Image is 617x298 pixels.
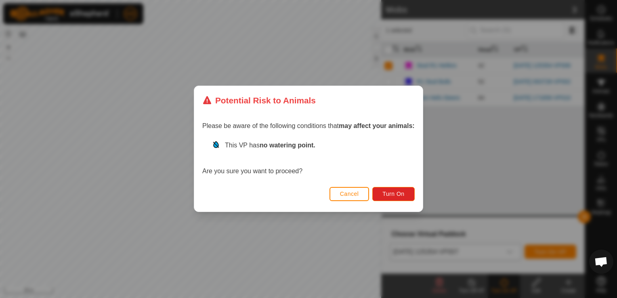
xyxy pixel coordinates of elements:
[225,142,315,149] span: This VP has
[260,142,315,149] strong: no watering point.
[202,141,415,176] div: Are you sure you want to proceed?
[383,191,405,197] span: Turn On
[373,187,415,201] button: Turn On
[589,250,613,274] a: Open chat
[202,123,415,130] span: Please be aware of the following conditions that
[202,94,316,107] div: Potential Risk to Animals
[329,187,369,201] button: Cancel
[339,123,415,130] strong: may affect your animals:
[340,191,359,197] span: Cancel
